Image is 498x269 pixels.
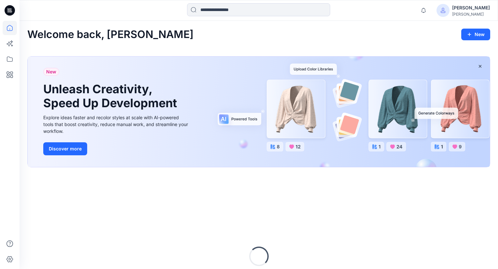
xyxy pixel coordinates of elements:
[43,82,180,110] h1: Unleash Creativity, Speed Up Development
[452,4,490,12] div: [PERSON_NAME]
[27,29,194,41] h2: Welcome back, [PERSON_NAME]
[43,142,190,155] a: Discover more
[46,68,56,76] span: New
[43,114,190,134] div: Explore ideas faster and recolor styles at scale with AI-powered tools that boost creativity, red...
[440,8,446,13] svg: avatar
[43,142,87,155] button: Discover more
[452,12,490,17] div: [PERSON_NAME]
[461,29,490,40] button: New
